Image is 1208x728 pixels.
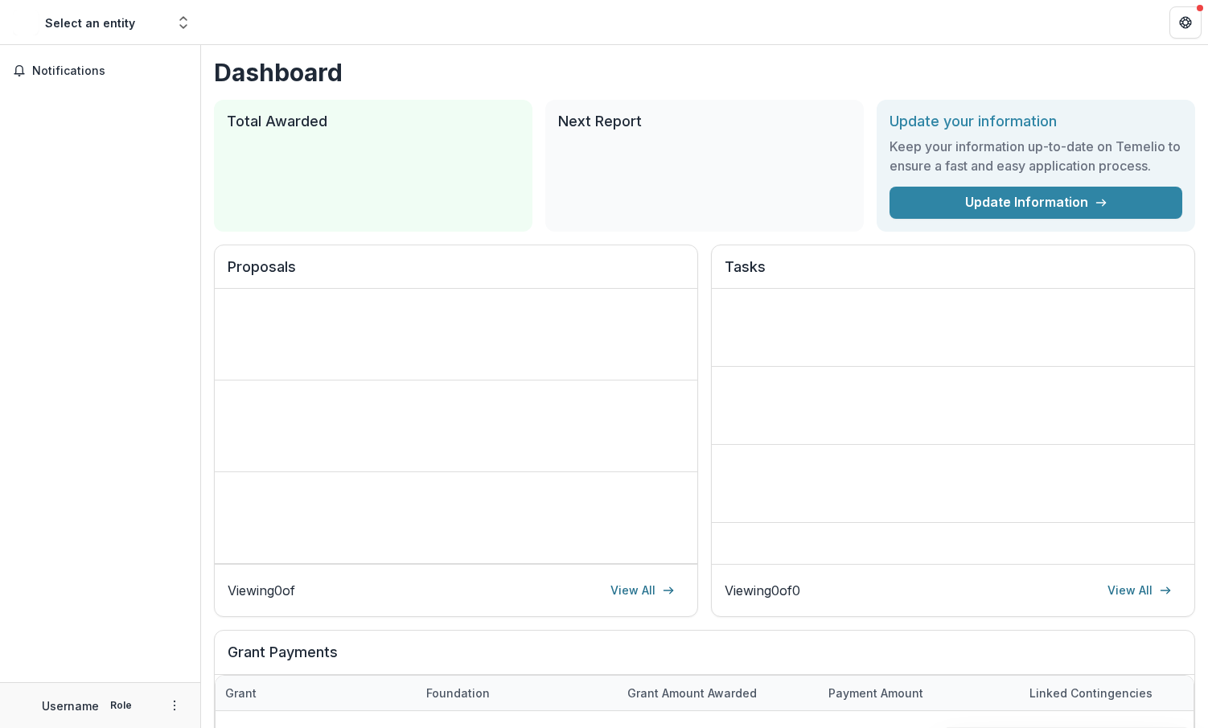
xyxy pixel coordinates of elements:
[227,113,520,130] h2: Total Awarded
[228,258,684,289] h2: Proposals
[890,113,1182,130] h2: Update your information
[558,113,851,130] h2: Next Report
[42,697,99,714] p: Username
[45,14,135,31] div: Select an entity
[172,6,195,39] button: Open entity switcher
[32,64,187,78] span: Notifications
[228,644,1181,674] h2: Grant Payments
[725,258,1181,289] h2: Tasks
[725,581,800,600] p: Viewing 0 of 0
[601,578,684,603] a: View All
[890,187,1182,219] a: Update Information
[1169,6,1202,39] button: Get Help
[6,58,194,84] button: Notifications
[890,137,1182,175] h3: Keep your information up-to-date on Temelio to ensure a fast and easy application process.
[1098,578,1181,603] a: View All
[214,58,1195,87] h1: Dashboard
[165,696,184,715] button: More
[228,581,295,600] p: Viewing 0 of
[105,698,137,713] p: Role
